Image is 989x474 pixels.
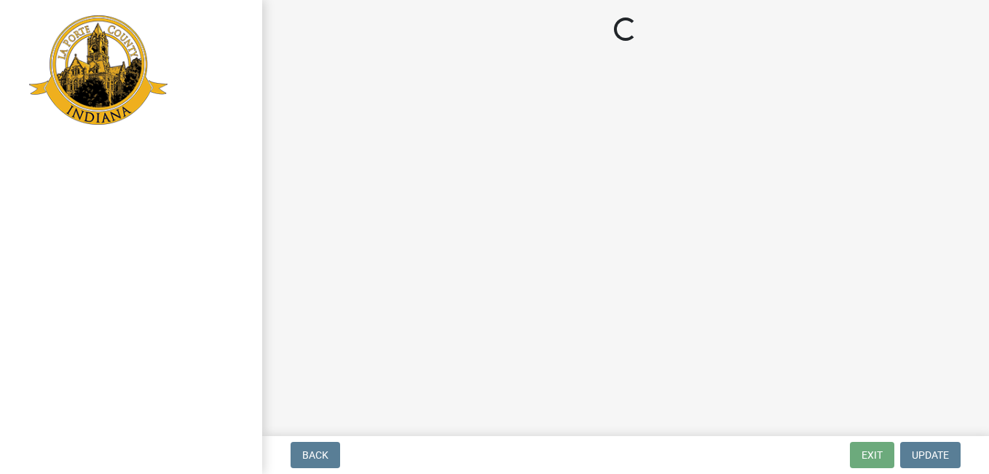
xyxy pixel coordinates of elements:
[29,15,168,125] img: La Porte County, Indiana
[900,442,961,468] button: Update
[302,449,328,461] span: Back
[912,449,949,461] span: Update
[291,442,340,468] button: Back
[850,442,894,468] button: Exit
